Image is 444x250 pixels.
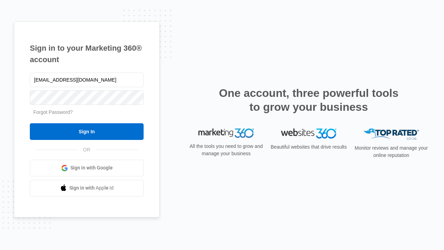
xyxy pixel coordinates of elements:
[30,42,144,65] h1: Sign in to your Marketing 360® account
[281,128,336,139] img: Websites 360
[30,123,144,140] input: Sign In
[352,144,430,159] p: Monitor reviews and manage your online reputation
[217,86,401,114] h2: One account, three powerful tools to grow your business
[364,128,419,140] img: Top Rated Local
[270,143,348,151] p: Beautiful websites that drive results
[30,73,144,87] input: Email
[69,184,114,192] span: Sign in with Apple Id
[198,128,254,138] img: Marketing 360
[70,164,113,172] span: Sign in with Google
[78,146,95,153] span: OR
[30,160,144,176] a: Sign in with Google
[187,143,265,157] p: All the tools you need to grow and manage your business
[33,109,73,115] a: Forgot Password?
[30,180,144,197] a: Sign in with Apple Id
